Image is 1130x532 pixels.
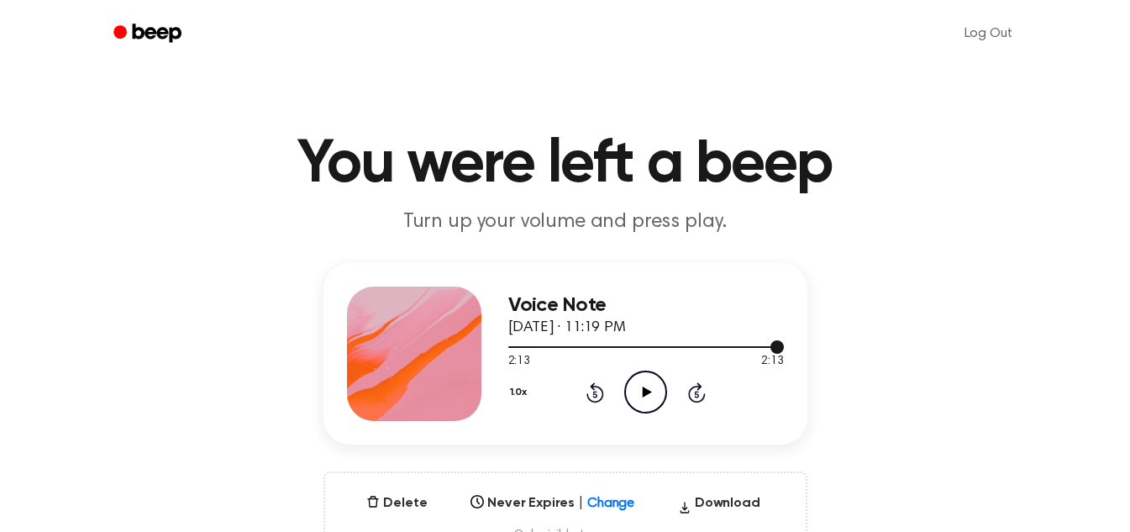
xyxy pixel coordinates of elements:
[360,493,434,514] button: Delete
[243,208,888,236] p: Turn up your volume and press play.
[135,134,996,195] h1: You were left a beep
[761,353,783,371] span: 2:13
[508,353,530,371] span: 2:13
[508,320,626,335] span: [DATE] · 11:19 PM
[102,18,197,50] a: Beep
[671,493,767,520] button: Download
[508,378,533,407] button: 1.0x
[948,13,1029,54] a: Log Out
[508,294,784,317] h3: Voice Note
